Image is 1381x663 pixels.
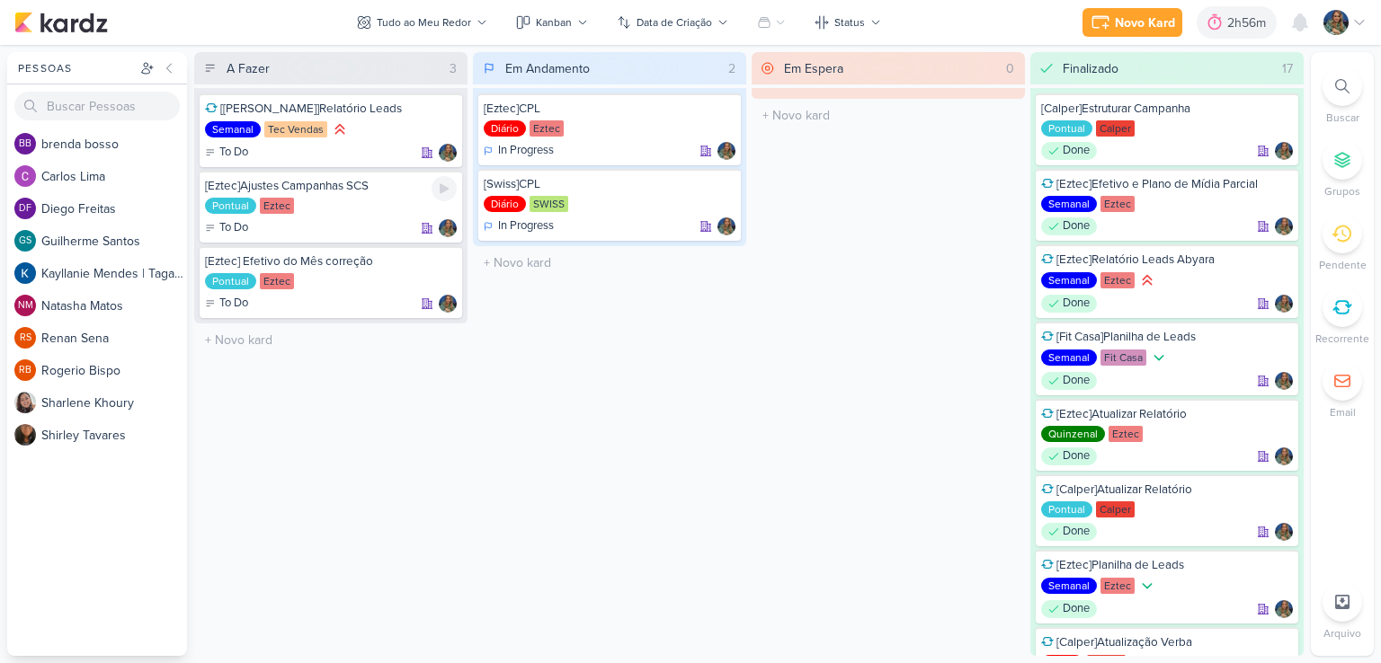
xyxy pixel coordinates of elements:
[41,264,187,283] div: K a y l l a n i e M e n d e s | T a g a w a
[1041,295,1097,313] div: Done
[1275,59,1300,78] div: 17
[1100,272,1135,288] div: Eztec
[41,361,187,380] div: R o g e r i o B i s p o
[205,121,261,137] div: Semanal
[999,59,1021,78] div: 0
[205,273,256,289] div: Pontual
[1041,600,1097,618] div: Done
[205,253,457,270] div: [Eztec] Efetivo do Mês correção
[530,196,568,212] div: SWISS
[530,120,564,137] div: Eztec
[14,60,137,76] div: Pessoas
[721,59,743,78] div: 2
[14,424,36,446] img: Shirley Tavares
[260,198,294,214] div: Eztec
[1275,295,1293,313] img: Isabella Gutierres
[1063,447,1090,465] p: Done
[41,167,187,186] div: C a r l o s L i m a
[1041,482,1293,498] div: [Calper]Atualizar Relatório
[1041,196,1097,212] div: Semanal
[439,144,457,162] div: Responsável: Isabella Gutierres
[260,273,294,289] div: Eztec
[784,59,843,78] div: Em Espera
[219,144,248,162] p: To Do
[439,219,457,237] div: Responsável: Isabella Gutierres
[1115,13,1175,32] div: Novo Kard
[1275,372,1293,390] div: Responsável: Isabella Gutierres
[14,165,36,187] img: Carlos Lima
[1083,8,1182,37] button: Novo Kard
[442,59,464,78] div: 3
[498,142,554,160] p: In Progress
[432,176,457,201] div: Ligar relógio
[331,120,349,138] div: Prioridade Alta
[1063,295,1090,313] p: Done
[41,329,187,348] div: R e n a n S e n a
[14,327,36,349] div: Renan Sena
[1275,372,1293,390] img: Isabella Gutierres
[19,366,31,376] p: RB
[477,250,743,276] input: + Novo kard
[1100,196,1135,212] div: Eztec
[14,262,36,284] img: Kayllanie Mendes | Tagawa
[1063,600,1090,618] p: Done
[1041,272,1097,288] div: Semanal
[1041,557,1293,573] div: [Eztec]Planilha de Leads
[1063,59,1118,78] div: Finalizado
[14,392,36,413] img: Sharlene Khoury
[1041,101,1293,117] div: [Calper]Estruturar Campanha
[1275,217,1293,235] img: Isabella Gutierres
[717,217,735,235] img: Isabella Gutierres
[717,217,735,235] div: Responsável: Isabella Gutierres
[205,198,256,214] div: Pontual
[14,12,108,33] img: kardz.app
[19,236,31,246] p: GS
[41,135,187,154] div: b r e n d a b o s s o
[1063,142,1090,160] p: Done
[1275,142,1293,160] img: Isabella Gutierres
[1096,120,1135,137] div: Calper
[1041,120,1092,137] div: Pontual
[484,196,526,212] div: Diário
[19,204,31,214] p: DF
[1096,501,1135,517] div: Calper
[219,219,248,237] p: To Do
[205,101,457,117] div: [Tec Vendas]Relatório Leads
[1326,110,1359,126] p: Buscar
[439,219,457,237] img: Isabella Gutierres
[439,144,457,162] img: Isabella Gutierres
[1275,600,1293,618] div: Responsável: Isabella Gutierres
[1041,447,1097,465] div: Done
[1275,523,1293,541] div: Responsável: Isabella Gutierres
[14,295,36,316] div: Natasha Matos
[1324,183,1360,199] p: Grupos
[19,139,31,149] p: bb
[1041,349,1097,366] div: Semanal
[1150,349,1168,367] div: Prioridade Baixa
[41,296,187,315] div: N a t a s h a M a t o s
[264,121,327,137] div: Tec Vendas
[41,393,187,412] div: S h a r l e n e K h o u r y
[1041,217,1097,235] div: Done
[1138,577,1156,595] div: Prioridade Baixa
[1311,66,1374,126] li: Ctrl + F
[205,219,248,237] div: To Do
[1275,217,1293,235] div: Responsável: Isabella Gutierres
[1275,142,1293,160] div: Responsável: Isabella Gutierres
[1063,523,1090,541] p: Done
[41,199,187,218] div: D i e g o F r e i t a s
[439,295,457,313] img: Isabella Gutierres
[1063,372,1090,390] p: Done
[1041,501,1092,517] div: Pontual
[1100,578,1135,594] div: Eztec
[1109,426,1143,442] div: Eztec
[1275,447,1293,465] div: Responsável: Isabella Gutierres
[1275,523,1293,541] img: Isabella Gutierres
[1315,331,1369,347] p: Recorrente
[1323,625,1361,641] p: Arquivo
[1138,271,1156,289] div: Prioridade Alta
[1319,257,1367,273] p: Pendente
[484,101,735,117] div: [Eztec]CPL
[41,426,187,445] div: S h i r l e y T a v a r e s
[717,142,735,160] div: Responsável: Isabella Gutierres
